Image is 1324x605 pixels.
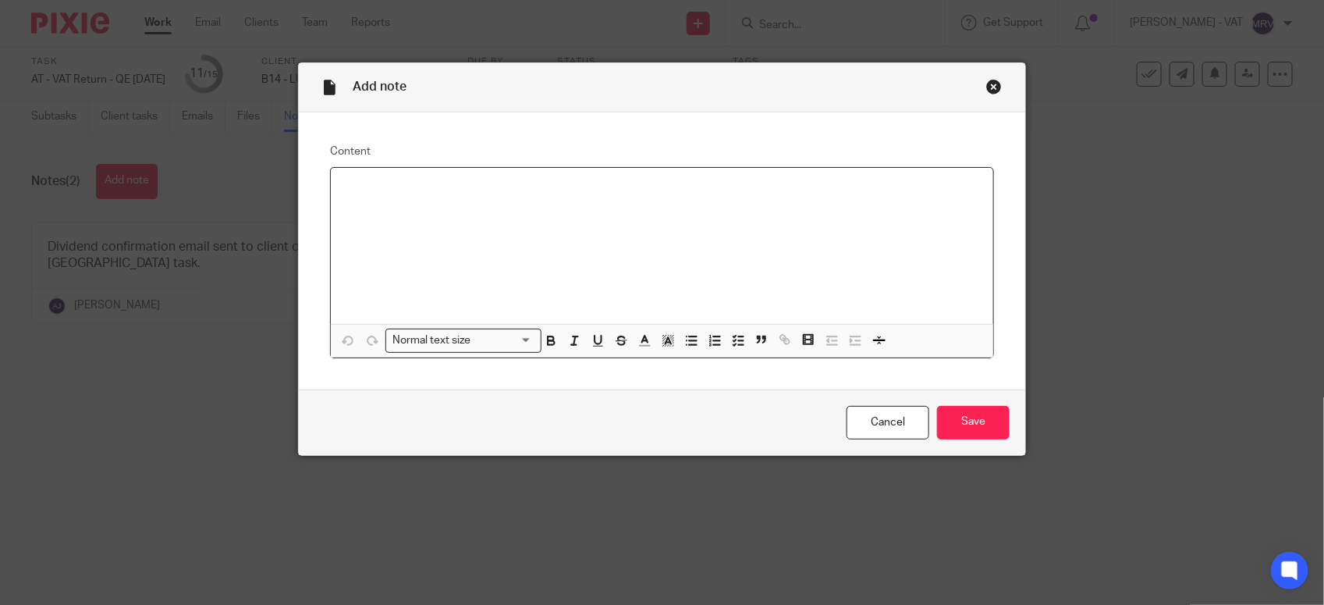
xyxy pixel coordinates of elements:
[385,329,541,353] div: Search for option
[389,333,474,349] span: Normal text size
[847,406,929,440] a: Cancel
[986,79,1002,94] div: Close this dialog window
[353,80,406,93] span: Add note
[330,144,994,159] label: Content
[937,406,1010,440] input: Save
[476,333,532,349] input: Search for option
